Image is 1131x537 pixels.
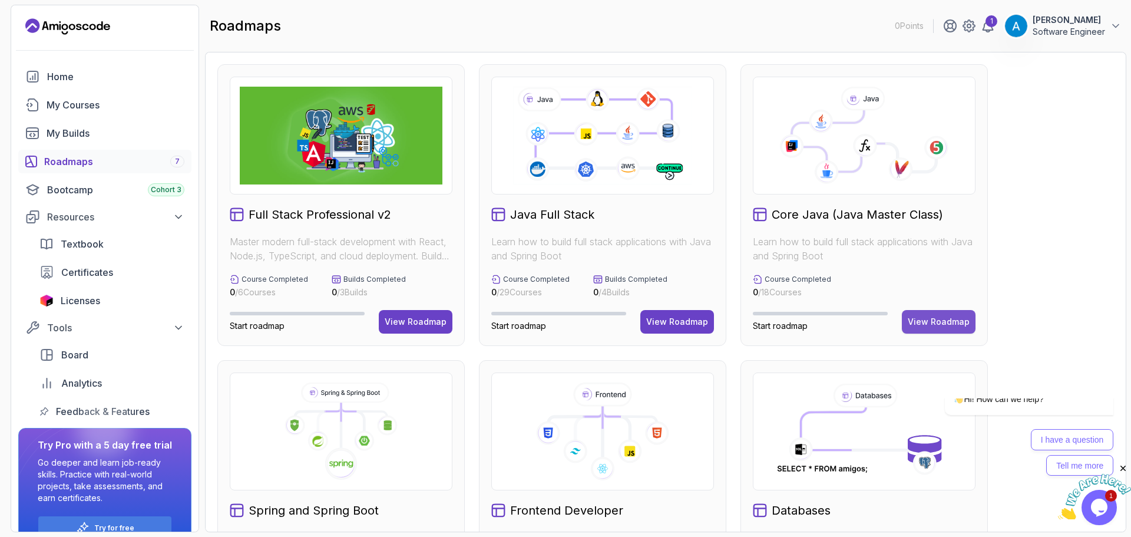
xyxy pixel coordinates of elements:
span: Start roadmap [230,321,285,331]
div: Tools [47,321,184,335]
img: jetbrains icon [39,295,54,307]
div: View Roadmap [385,316,447,328]
span: Textbook [61,237,104,251]
span: 0 [753,287,758,297]
h2: Spring and Spring Boot [249,502,379,519]
div: Roadmaps [44,154,184,169]
a: builds [18,121,191,145]
button: View Roadmap [379,310,452,334]
p: Builds Completed [343,275,406,284]
button: Tools [18,317,191,338]
h2: Frontend Developer [510,502,623,519]
div: View Roadmap [646,316,708,328]
p: Learn how to build full stack applications with Java and Spring Boot [491,235,714,263]
p: Course Completed [503,275,570,284]
a: analytics [32,371,191,395]
button: View Roadmap [902,310,975,334]
a: courses [18,93,191,117]
div: Resources [47,210,184,224]
a: licenses [32,289,191,312]
h2: Java Full Stack [510,206,594,223]
span: 0 [491,287,497,297]
p: / 18 Courses [753,286,831,298]
p: Course Completed [242,275,308,284]
p: Course Completed [765,275,831,284]
span: 0 [332,287,337,297]
a: roadmaps [18,150,191,173]
p: / 6 Courses [230,286,308,298]
p: / 3 Builds [332,286,406,298]
p: Software Engineer [1033,26,1105,38]
p: / 4 Builds [593,286,667,298]
img: user profile image [1005,15,1027,37]
p: 0 Points [895,20,924,32]
div: Bootcamp [47,183,184,197]
span: 0 [593,287,598,297]
iframe: chat widget [907,398,1119,484]
p: Go deeper and learn job-ready skills. Practice with real-world projects, take assessments, and ea... [38,457,172,504]
p: Learn how to build full stack applications with Java and Spring Boot [753,235,975,263]
a: certificates [32,261,191,284]
a: bootcamp [18,178,191,202]
p: Master modern full-stack development with React, Node.js, TypeScript, and cloud deployment. Build... [230,235,452,263]
div: 1 [986,15,997,27]
a: board [32,343,191,367]
div: Home [47,70,184,84]
div: View Roadmap [908,316,970,328]
iframe: chat widget [1058,463,1131,519]
span: Licenses [61,294,100,308]
a: Try for free [94,523,134,533]
p: / 29 Courses [491,286,570,298]
button: View Roadmap [640,310,714,334]
span: Certificates [61,265,113,279]
h2: roadmaps [210,17,281,35]
span: Feedback & Features [56,404,150,419]
span: Board [61,348,88,362]
button: I have a question [124,31,207,52]
span: 7 [175,157,180,166]
span: Cohort 3 [151,185,181,195]
a: Landing page [25,17,110,36]
button: user profile image[PERSON_NAME]Software Engineer [1004,14,1122,38]
span: 0 [230,287,235,297]
a: home [18,65,191,88]
span: Start roadmap [491,321,546,331]
div: My Builds [47,126,184,140]
span: Start roadmap [753,321,808,331]
div: My Courses [47,98,184,112]
a: 1 [981,19,995,33]
p: Builds Completed [605,275,667,284]
span: Analytics [61,376,102,390]
h2: Databases [772,502,831,519]
h2: Core Java (Java Master Class) [772,206,943,223]
h2: Full Stack Professional v2 [249,206,391,223]
p: [PERSON_NAME] [1033,14,1105,26]
a: textbook [32,232,191,256]
button: Tell me more [139,57,206,78]
img: Full Stack Professional v2 [240,87,442,185]
button: Resources [18,206,191,228]
a: feedback [32,400,191,423]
